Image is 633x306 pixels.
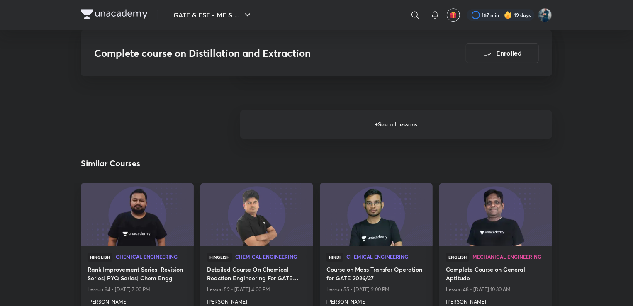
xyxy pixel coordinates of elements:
span: Chemical Engineering [116,254,187,259]
img: new-thumbnail [438,182,553,246]
a: Company Logo [81,9,148,21]
a: [PERSON_NAME] [207,295,307,306]
a: [PERSON_NAME] [88,295,187,306]
a: new-thumbnail [81,183,194,246]
a: Chemical Engineering [235,254,307,260]
h3: Complete course on Distillation and Extraction [94,47,419,59]
img: streak [504,11,512,19]
p: Lesson 59 • [DATE] 4:00 PM [207,284,307,295]
span: Hinglish [207,253,232,262]
a: Chemical Engineering [116,254,187,260]
img: Vinay Upadhyay [538,8,552,22]
button: avatar [447,8,460,22]
a: new-thumbnail [320,183,433,246]
a: [PERSON_NAME] [446,295,545,306]
button: GATE & ESE - ME & ... [168,7,258,23]
a: Course on Mass Transfer Operation for GATE 2026/27 [326,265,426,284]
span: English [446,253,469,262]
a: Detailed Course On Chemical Reaction Engineering For GATE 2026 | CH [207,265,307,284]
p: Lesson 55 • [DATE] 9:00 PM [326,284,426,295]
p: Lesson 48 • [DATE] 10:30 AM [446,284,545,295]
a: Complete Course on General Aptitude [446,265,545,284]
p: Lesson 84 • [DATE] 7:00 PM [88,284,187,295]
a: new-thumbnail [200,183,313,246]
img: new-thumbnail [80,182,195,246]
img: new-thumbnail [319,182,433,246]
a: Rank Improvement Series| Revision Series| PYQ Series| Chem Engg [88,265,187,284]
h2: Similar Courses [81,157,140,170]
img: Company Logo [81,9,148,19]
span: Chemical Engineering [235,254,307,259]
span: Chemical Engineering [346,254,426,259]
span: Hinglish [88,253,112,262]
img: new-thumbnail [199,182,314,246]
h6: + See all lessons [240,110,552,139]
img: avatar [450,11,457,19]
a: [PERSON_NAME] [326,295,426,306]
a: Mechanical Engineering [472,254,545,260]
span: Hindi [326,253,343,262]
button: Enrolled [466,43,539,63]
a: Chemical Engineering [346,254,426,260]
a: new-thumbnail [439,183,552,246]
span: Mechanical Engineering [472,254,545,259]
